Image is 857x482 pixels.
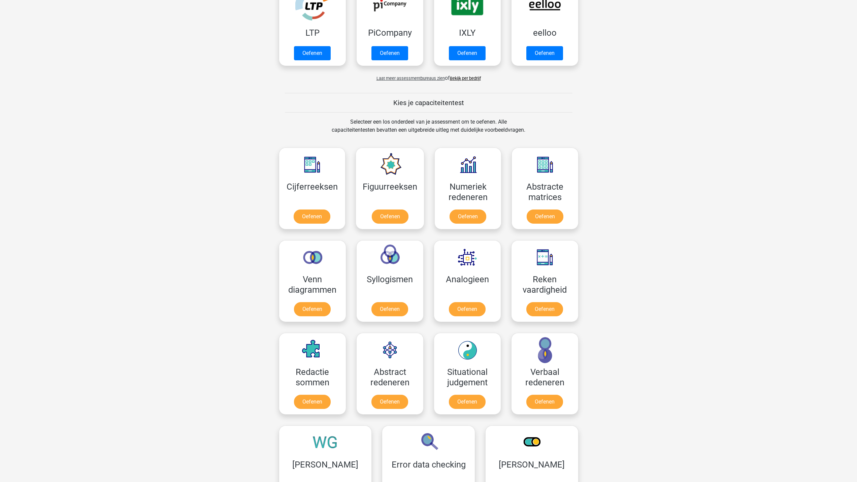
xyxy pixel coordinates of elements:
a: Bekijk per bedrijf [450,76,481,81]
a: Oefenen [294,210,330,224]
div: Domeinoverzicht [26,40,59,44]
a: Oefenen [371,395,408,409]
div: v 4.0.25 [19,11,33,16]
a: Oefenen [371,46,408,60]
a: Oefenen [526,46,563,60]
div: Selecteer een los onderdeel van je assessment om te oefenen. Alle capaciteitentesten bevatten een... [325,118,532,142]
a: Oefenen [526,395,563,409]
div: Domein: [DOMAIN_NAME] [18,18,74,23]
div: Keywords op verkeer [73,40,115,44]
a: Oefenen [450,210,486,224]
a: Oefenen [526,302,563,316]
a: Oefenen [294,46,331,60]
img: website_grey.svg [11,18,16,23]
img: tab_domain_overview_orange.svg [19,39,24,44]
span: Laat meer assessmentbureaus zien [376,76,445,81]
a: Oefenen [372,210,408,224]
a: Oefenen [449,395,486,409]
div: of [274,69,584,82]
a: Oefenen [371,302,408,316]
a: Oefenen [294,302,331,316]
img: logo_orange.svg [11,11,16,16]
a: Oefenen [449,302,486,316]
h5: Kies je capaciteitentest [285,99,572,107]
a: Oefenen [294,395,331,409]
a: Oefenen [527,210,563,224]
a: Oefenen [449,46,486,60]
img: tab_keywords_by_traffic_grey.svg [66,39,71,44]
